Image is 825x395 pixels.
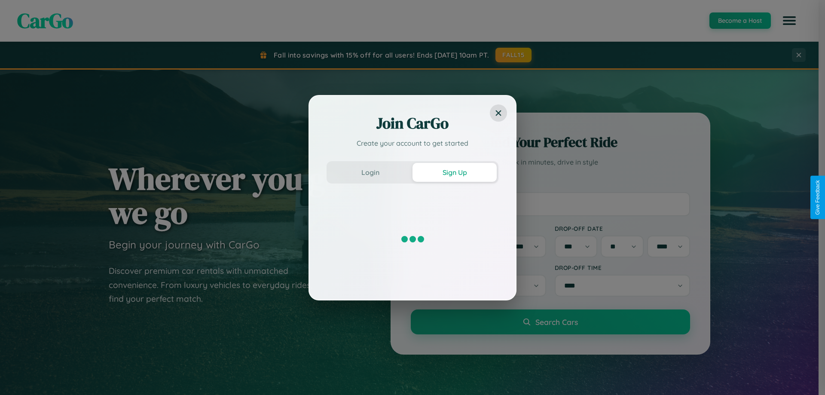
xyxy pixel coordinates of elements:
h2: Join CarGo [327,113,498,134]
button: Sign Up [412,163,497,182]
p: Create your account to get started [327,138,498,148]
div: Give Feedback [815,180,821,215]
iframe: Intercom live chat [9,366,29,386]
button: Login [328,163,412,182]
